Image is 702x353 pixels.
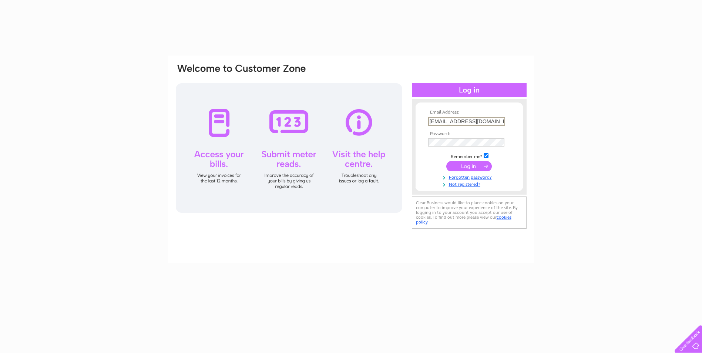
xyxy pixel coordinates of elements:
a: Not registered? [428,180,512,187]
a: cookies policy [416,215,511,225]
div: Clear Business would like to place cookies on your computer to improve your experience of the sit... [412,196,527,229]
td: Remember me? [426,152,512,159]
th: Email Address: [426,110,512,115]
th: Password: [426,131,512,137]
input: Submit [446,161,492,171]
a: Forgotten password? [428,173,512,180]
